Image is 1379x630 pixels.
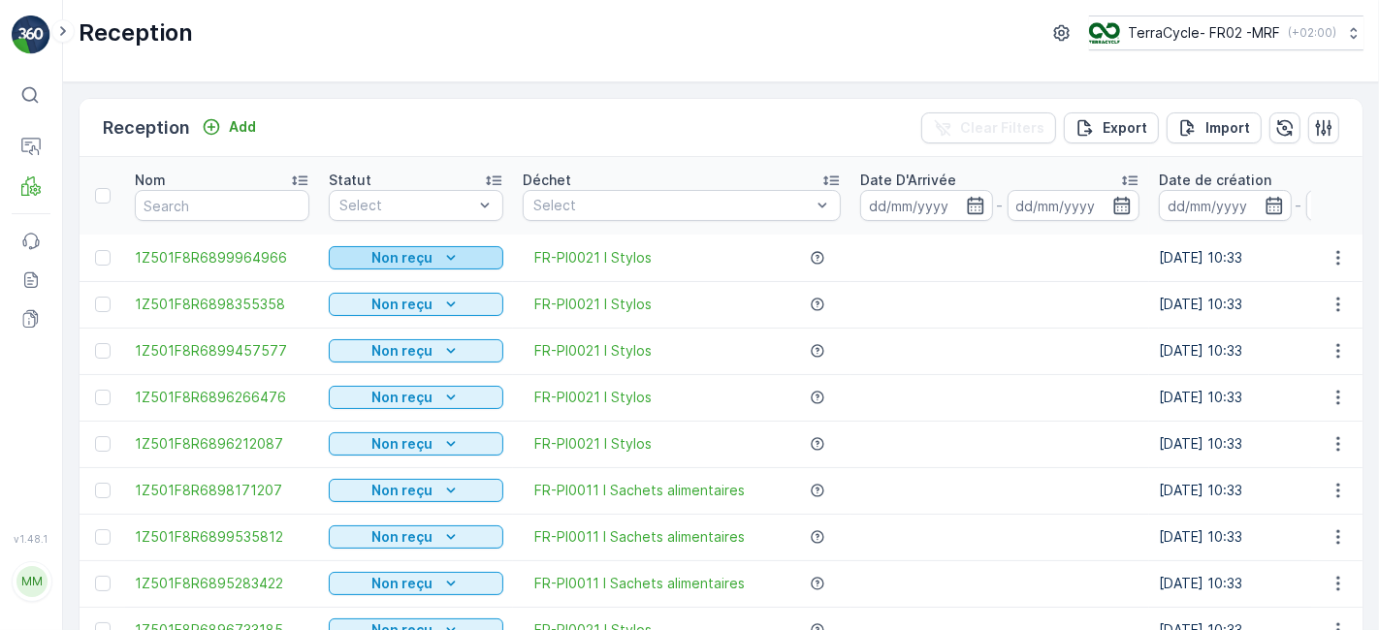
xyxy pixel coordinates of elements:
[95,250,111,266] div: Toggle Row Selected
[329,171,371,190] p: Statut
[1288,25,1336,41] p: ( +02:00 )
[1089,16,1363,50] button: TerraCycle- FR02 -MRF(+02:00)
[329,572,503,595] button: Non reçu
[523,171,571,190] p: Déchet
[534,248,652,268] a: FR-PI0021 I Stylos
[135,295,309,314] a: 1Z501F8R6898355358
[372,527,433,547] p: Non reçu
[372,295,433,314] p: Non reçu
[1159,190,1292,221] input: dd/mm/yyyy
[95,297,111,312] div: Toggle Row Selected
[95,529,111,545] div: Toggle Row Selected
[135,481,309,500] a: 1Z501F8R6898171207
[329,479,503,502] button: Non reçu
[329,293,503,316] button: Non reçu
[329,432,503,456] button: Non reçu
[339,196,473,215] p: Select
[960,118,1044,138] p: Clear Filters
[12,533,50,545] span: v 1.48.1
[372,481,433,500] p: Non reçu
[16,566,48,597] div: MM
[372,574,433,593] p: Non reçu
[534,481,745,500] a: FR-PI0011 I Sachets alimentaires
[534,434,652,454] a: FR-PI0021 I Stylos
[329,246,503,269] button: Non reçu
[135,341,309,361] a: 1Z501F8R6899457577
[12,16,50,54] img: logo
[135,574,309,593] a: 1Z501F8R6895283422
[329,339,503,362] button: Non reçu
[229,117,256,137] p: Add
[1167,112,1262,143] button: Import
[921,112,1056,143] button: Clear Filters
[95,390,111,405] div: Toggle Row Selected
[1296,194,1302,217] p: -
[329,525,503,549] button: Non reçu
[372,341,433,361] p: Non reçu
[12,549,50,614] button: MM
[329,386,503,409] button: Non reçu
[1159,171,1271,190] p: Date de création
[372,388,433,407] p: Non reçu
[135,434,309,454] a: 1Z501F8R6896212087
[135,527,309,547] a: 1Z501F8R6899535812
[1103,118,1147,138] p: Export
[372,434,433,454] p: Non reçu
[534,295,652,314] a: FR-PI0021 I Stylos
[534,341,652,361] a: FR-PI0021 I Stylos
[997,194,1004,217] p: -
[135,171,166,190] p: Nom
[103,114,190,142] p: Reception
[135,248,309,268] a: 1Z501F8R6899964966
[1128,23,1280,43] p: TerraCycle- FR02 -MRF
[1064,112,1159,143] button: Export
[860,171,956,190] p: Date D'Arrivée
[194,115,264,139] button: Add
[1205,118,1250,138] p: Import
[534,388,652,407] a: FR-PI0021 I Stylos
[372,248,433,268] p: Non reçu
[533,196,811,215] p: Select
[135,190,309,221] input: Search
[534,574,745,593] a: FR-PI0011 I Sachets alimentaires
[1089,22,1120,44] img: terracycle.png
[95,436,111,452] div: Toggle Row Selected
[95,483,111,498] div: Toggle Row Selected
[95,343,111,359] div: Toggle Row Selected
[860,190,993,221] input: dd/mm/yyyy
[1008,190,1140,221] input: dd/mm/yyyy
[95,576,111,591] div: Toggle Row Selected
[135,388,309,407] a: 1Z501F8R6896266476
[534,527,745,547] a: FR-PI0011 I Sachets alimentaires
[79,17,193,48] p: Reception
